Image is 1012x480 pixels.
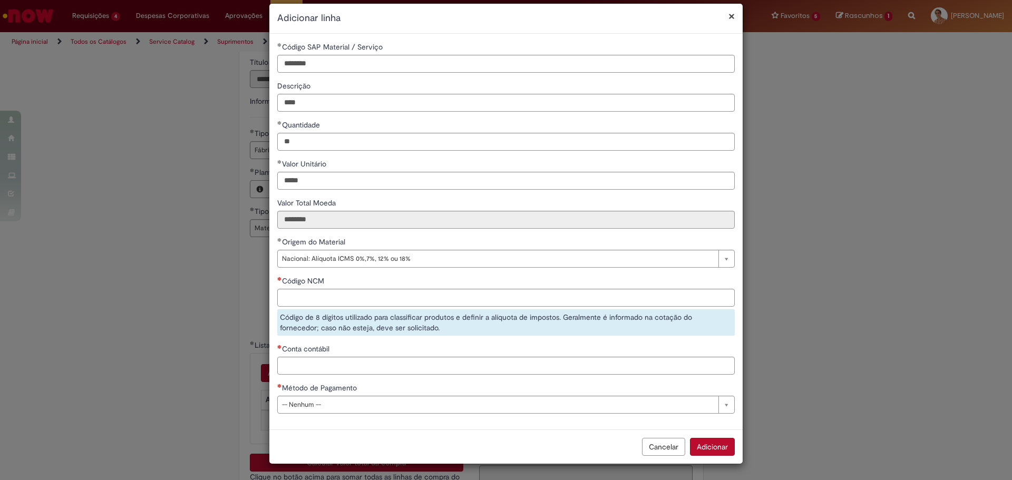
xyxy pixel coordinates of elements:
span: Nacional: Alíquota ICMS 0%,7%, 12% ou 18% [282,250,713,267]
span: Código SAP Material / Serviço [282,42,385,52]
span: Valor Unitário [282,159,328,169]
span: Descrição [277,81,313,91]
input: Código NCM [277,289,735,307]
span: Obrigatório Preenchido [277,43,282,47]
input: Valor Unitário [277,172,735,190]
input: Descrição [277,94,735,112]
span: Necessários [277,277,282,281]
input: Valor Total Moeda [277,211,735,229]
input: Conta contábil [277,357,735,375]
button: Adicionar [690,438,735,456]
span: Obrigatório Preenchido [277,238,282,242]
span: Somente leitura - Valor Total Moeda [277,198,338,208]
span: Método de Pagamento [282,383,359,393]
input: Quantidade [277,133,735,151]
span: Conta contábil [282,344,332,354]
span: Obrigatório Preenchido [277,160,282,164]
span: Necessários [277,384,282,388]
span: Código NCM [282,276,326,286]
span: Obrigatório Preenchido [277,121,282,125]
span: -- Nenhum -- [282,396,713,413]
span: Quantidade [282,120,322,130]
span: Necessários [277,345,282,349]
span: Origem do Material [282,237,347,247]
div: Código de 8 dígitos utilizado para classificar produtos e definir a alíquota de impostos. Geralme... [277,309,735,336]
input: Código SAP Material / Serviço [277,55,735,73]
button: Cancelar [642,438,685,456]
h2: Adicionar linha [277,12,735,25]
button: Fechar modal [728,11,735,22]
